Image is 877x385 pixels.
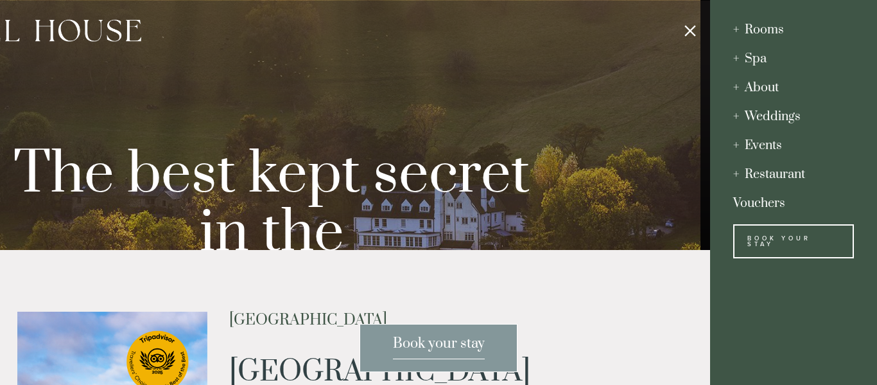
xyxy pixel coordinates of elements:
[733,44,854,73] div: Spa
[733,131,854,160] div: Events
[733,73,854,102] div: About
[733,224,854,258] a: Book Your Stay
[733,15,854,44] div: Rooms
[733,102,854,131] div: Weddings
[733,160,854,189] div: Restaurant
[733,189,854,218] a: Vouchers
